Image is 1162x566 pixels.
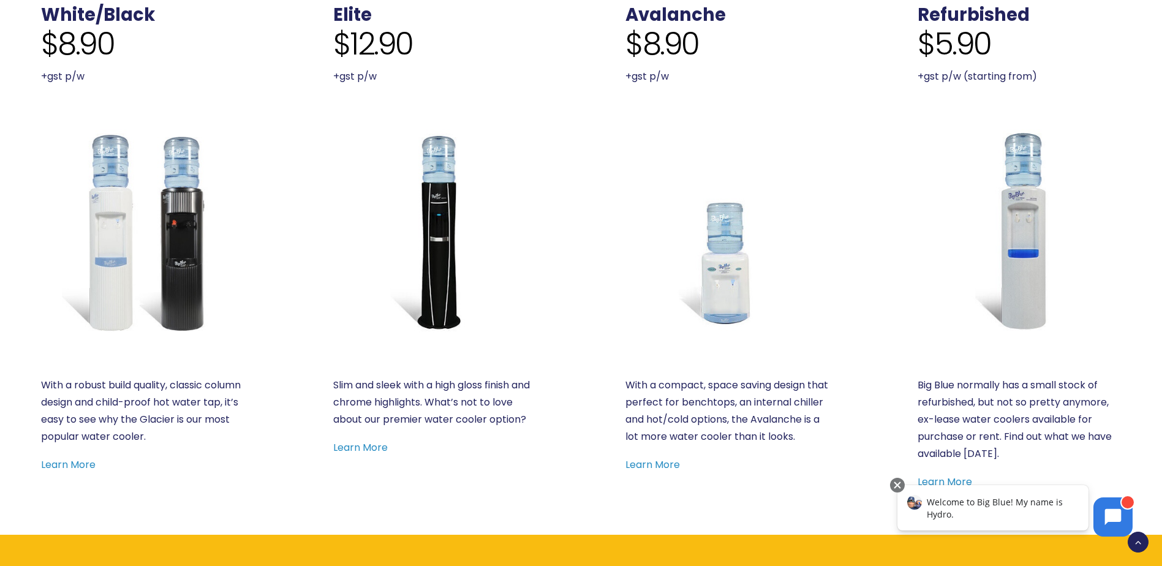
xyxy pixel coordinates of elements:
a: Learn More [41,458,96,472]
a: Learn More [625,458,680,472]
p: Slim and sleek with a high gloss finish and chrome highlights. What’s not to love about our premi... [333,377,537,428]
a: White/Black [41,2,155,27]
a: Glacier White or Black [41,129,244,333]
p: +gst p/w [333,68,537,85]
span: $8.90 [625,26,699,62]
p: With a robust build quality, classic column design and child-proof hot water tap, it’s easy to se... [41,377,244,445]
span: $8.90 [41,26,115,62]
a: Refurbished [918,129,1121,333]
a: Avalanche [625,2,726,27]
p: +gst p/w [625,68,829,85]
p: +gst p/w [41,68,244,85]
a: Benchtop Avalanche [625,129,829,333]
a: Elite [333,2,372,27]
span: $12.90 [333,26,413,62]
span: $5.90 [918,26,991,62]
p: With a compact, space saving design that perfect for benchtops, an internal chiller and hot/cold ... [625,377,829,445]
iframe: Chatbot [885,475,1145,549]
p: +gst p/w (starting from) [918,68,1121,85]
a: Refurbished [918,2,1030,27]
p: Big Blue normally has a small stock of refurbished, but not so pretty anymore, ex-lease water coo... [918,377,1121,462]
a: Learn More [333,440,388,455]
a: Everest Elite [333,129,537,333]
